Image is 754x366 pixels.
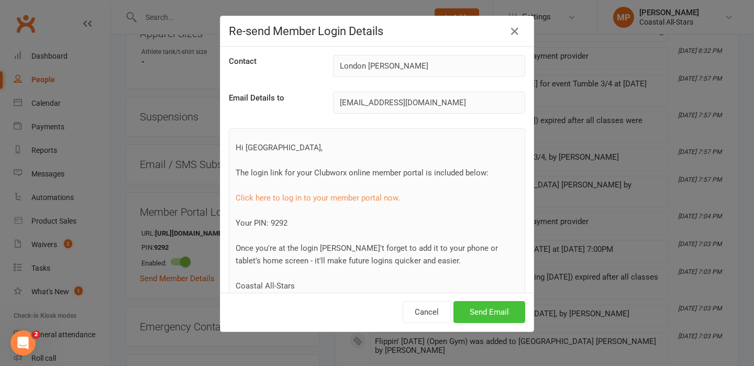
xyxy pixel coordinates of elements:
[229,92,284,104] label: Email Details to
[229,25,525,38] h4: Re-send Member Login Details
[10,330,36,356] iframe: Intercom live chat
[506,23,523,40] button: Close
[236,168,489,178] span: The login link for your Clubworx online member portal is included below:
[32,330,40,339] span: 2
[229,55,257,68] label: Contact
[453,301,525,323] button: Send Email
[236,281,295,291] span: Coastal All-Stars
[236,218,287,228] span: Your PIN: 9292
[403,301,451,323] button: Cancel
[236,243,498,265] span: Once you're at the login [PERSON_NAME]'t forget to add it to your phone or tablet's home screen -...
[236,193,400,203] a: Click here to log in to your member portal now.
[236,143,323,152] span: Hi [GEOGRAPHIC_DATA],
